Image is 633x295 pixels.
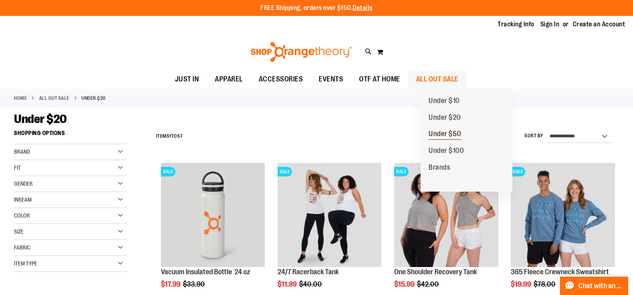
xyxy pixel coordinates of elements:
button: Chat with an Expert [560,277,629,295]
img: 365 Fleece Crewneck Sweatshirt [511,163,615,267]
span: Under $10 [429,97,460,107]
span: 1 [169,133,171,139]
span: Under $20 [429,113,461,123]
img: Shop Orangetheory [250,42,353,62]
a: ALL OUT SALE [39,95,69,102]
span: Brands [429,163,450,173]
span: $42.00 [417,280,440,288]
strong: Shopping Options [14,126,128,144]
span: SALE [394,167,409,176]
a: Sign In [540,20,560,29]
img: Main view of One Shoulder Recovery Tank [394,163,498,267]
strong: Under $20 [81,95,106,102]
span: ACCESSORIES [259,70,303,88]
span: $11.99 [278,280,298,288]
span: SALE [161,167,175,176]
a: 24/7 Racerback Tank [278,268,339,276]
span: $19.99 [511,280,532,288]
span: SALE [511,167,525,176]
label: Sort By [524,133,544,139]
span: Under $100 [429,147,464,156]
span: Fabric [14,244,30,251]
span: Chat with an Expert [578,282,623,290]
span: OTF AT HOME [359,70,400,88]
img: Vacuum Insulated Bottle 24 oz [161,163,265,267]
a: Vacuum Insulated Bottle 24 oz [161,268,250,276]
span: $17.99 [161,280,182,288]
span: $15.99 [394,280,416,288]
span: 57 [177,133,183,139]
span: Fit [14,164,21,171]
a: Create an Account [573,20,625,29]
a: 365 Fleece Crewneck Sweatshirt [511,268,609,276]
a: Details [353,4,373,12]
span: Inseam [14,196,32,203]
a: Home [14,95,27,102]
span: Under $50 [429,130,461,140]
a: Tracking Info [498,20,534,29]
span: EVENTS [319,70,343,88]
a: 24/7 Racerback TankSALE [278,163,382,268]
a: One Shoulder Recovery Tank [394,268,477,276]
span: Item Type [14,260,37,267]
span: Under $20 [14,112,67,126]
span: JUST IN [175,70,199,88]
a: Main view of One Shoulder Recovery TankSALE [394,163,498,268]
a: 365 Fleece Crewneck SweatshirtSALE [511,163,615,268]
span: Size [14,228,24,235]
span: $40.00 [299,280,323,288]
span: $33.90 [183,280,206,288]
span: Color [14,212,30,219]
a: Vacuum Insulated Bottle 24 ozSALE [161,163,265,268]
span: APPAREL [215,70,243,88]
img: 24/7 Racerback Tank [278,163,382,267]
span: $78.00 [534,280,557,288]
span: ALL OUT SALE [416,70,458,88]
span: SALE [278,167,292,176]
h2: Items to [156,130,183,143]
span: Brand [14,148,30,155]
p: FREE Shipping, orders over $150. [260,4,373,13]
span: Gender [14,180,33,187]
